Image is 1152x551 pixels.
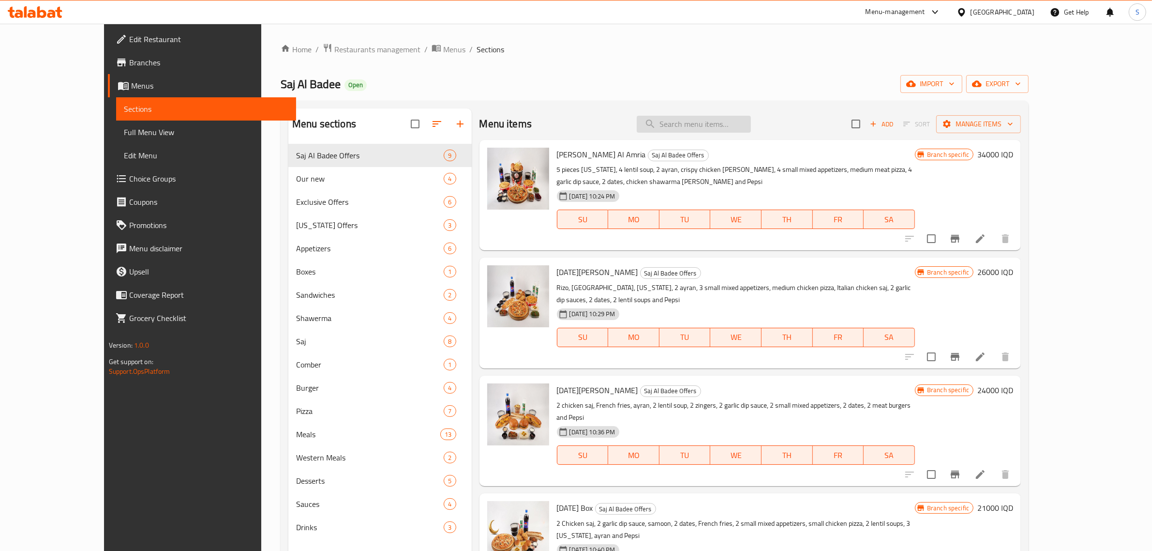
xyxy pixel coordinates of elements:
span: TH [765,448,809,462]
span: Sort sections [425,112,449,136]
h6: 24000 IQD [977,383,1013,397]
span: Branches [129,57,289,68]
button: WE [710,210,762,229]
nav: breadcrumb [281,43,1029,56]
button: import [900,75,962,93]
a: Edit Restaurant [108,28,297,51]
div: Exclusive Offers6 [288,190,472,214]
span: Comber [296,359,444,370]
span: TU [663,330,707,344]
span: SU [561,330,605,344]
div: items [444,266,456,277]
span: Burger [296,382,444,394]
span: Add item [866,117,897,132]
span: export [974,78,1021,90]
div: items [444,359,456,370]
span: Edit Menu [124,150,289,161]
span: SA [868,448,911,462]
div: Meals13 [288,423,472,446]
a: Menus [432,43,465,56]
span: SA [868,213,911,227]
span: WE [714,213,758,227]
span: FR [817,448,860,462]
div: Drinks3 [288,516,472,539]
button: Add section [449,112,472,136]
h6: 21000 IQD [977,501,1013,515]
div: Western Meals2 [288,446,472,469]
span: 4 [444,500,455,509]
span: Get support on: [109,355,153,368]
div: Sandwiches [296,289,444,301]
div: Menu-management [866,6,925,18]
div: items [444,336,456,347]
p: Rizo, [GEOGRAPHIC_DATA], [US_STATE], 2 ayran, 3 small mixed appetizers, medium chicken pizza, Ita... [557,282,915,306]
div: Saj8 [288,330,472,353]
span: 9 [444,151,455,160]
div: Kentucky Offers [296,219,444,231]
span: Full Menu View [124,126,289,138]
span: WE [714,448,758,462]
span: Branch specific [923,268,973,277]
div: Shawerma [296,312,444,324]
span: Boxes [296,266,444,277]
span: 3 [444,523,455,532]
span: WE [714,330,758,344]
span: [DATE] 10:24 PM [566,192,619,201]
button: TH [762,328,813,347]
div: items [444,382,456,394]
button: SU [557,210,609,229]
span: 4 [444,174,455,184]
div: Boxes1 [288,260,472,283]
div: Exclusive Offers [296,196,444,208]
span: [DATE][PERSON_NAME] [557,265,638,279]
div: Sandwiches2 [288,283,472,306]
span: Promotions [129,219,289,231]
span: 5 [444,476,455,486]
img: Ramadan Baraka [487,383,549,445]
span: Select to update [921,347,942,367]
li: / [315,44,319,55]
span: SU [561,448,605,462]
div: Sauces [296,498,444,510]
div: Open [344,79,367,91]
span: TU [663,213,707,227]
span: Branch specific [923,150,973,159]
span: Desserts [296,475,444,487]
span: FR [817,330,860,344]
span: Select section first [897,117,936,132]
span: Sections [124,103,289,115]
span: 1 [444,360,455,369]
a: Edit menu item [974,469,986,480]
button: TU [659,445,711,465]
div: Sauces4 [288,492,472,516]
div: Western Meals [296,452,444,463]
span: SU [561,213,605,227]
span: Upsell [129,266,289,277]
span: [DATE] 10:36 PM [566,428,619,437]
a: Sections [116,97,297,121]
div: Appetizers6 [288,237,472,260]
div: Saj Al Badee Offers [648,150,709,161]
div: items [440,429,456,440]
a: Restaurants management [323,43,420,56]
button: TU [659,328,711,347]
span: 6 [444,244,455,253]
span: Branch specific [923,385,973,395]
span: Appetizers [296,243,444,254]
span: Coverage Report [129,289,289,301]
a: Menus [108,74,297,97]
span: Restaurants management [334,44,420,55]
span: Select all sections [405,114,425,134]
button: delete [994,227,1017,250]
nav: Menu sections [288,140,472,543]
button: SU [557,445,609,465]
button: SA [864,210,915,229]
a: Support.OpsPlatform [109,365,170,378]
h2: Menu items [479,117,532,131]
div: Comber1 [288,353,472,376]
a: Choice Groups [108,167,297,190]
button: MO [608,210,659,229]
